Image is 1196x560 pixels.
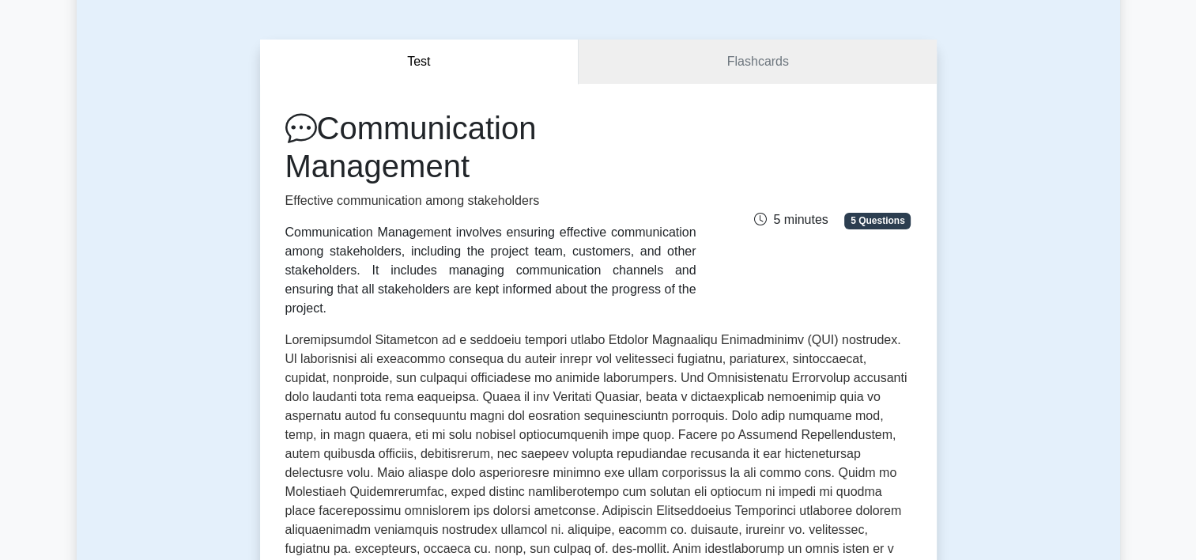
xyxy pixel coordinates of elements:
button: Test [260,40,579,85]
span: 5 Questions [844,213,911,229]
div: Communication Management involves ensuring effective communication among stakeholders, including ... [285,223,696,318]
h1: Communication Management [285,109,696,185]
a: Flashcards [579,40,936,85]
p: Effective communication among stakeholders [285,191,696,210]
span: 5 minutes [754,213,828,226]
